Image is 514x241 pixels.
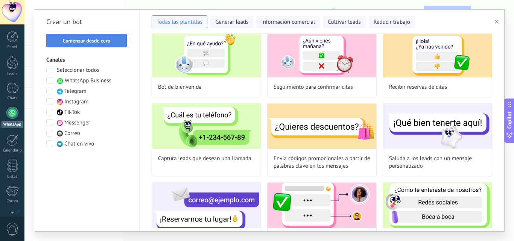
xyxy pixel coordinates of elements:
[389,155,486,170] span: Saluda a los leads con un mensaje personalizado
[383,32,492,77] img: Recibir reservas de citas
[383,104,492,149] img: Saluda a los leads con un mensaje personalizado
[64,119,90,127] span: Messenger
[64,140,94,148] span: Chat en vivo
[2,121,23,128] div: WhatsApp
[2,199,23,204] div: Correo
[152,32,261,77] img: Bot de bienvenida
[261,18,315,26] span: Información comercial
[64,98,88,106] span: Instagram
[256,15,320,28] button: Información comercial
[389,83,447,91] span: Recibir reservas de citas
[215,18,248,26] span: Generar leads
[2,96,23,101] div: Chats
[268,104,376,149] img: Envía códigos promocionales a partir de palabras clave en los mensajes
[152,104,261,149] img: Captura leads que desean una llamada
[157,18,202,26] span: Todas las plantillas
[2,148,23,153] div: Calendario
[64,88,87,95] span: Telegram
[369,15,415,28] button: Reducir trabajo
[158,83,202,91] span: Bot de bienvenida
[328,18,360,26] span: Cultivar leads
[268,183,376,228] img: Distribuye las solicitudes a los expertos adecuados
[46,56,127,64] h3: Canales
[64,130,80,137] span: Correo
[274,155,370,170] span: Envía códigos promocionales a partir de palabras clave en los mensajes
[57,67,99,74] span: Seleccionar todos
[268,32,376,77] img: Seguimiento para confirmar citas
[2,72,23,77] div: Leads
[383,183,492,228] img: Conoce más sobre los leads con una encuesta rápida
[152,183,261,228] img: Recopila inscripciones para webinars
[158,155,251,162] span: Captura leads que desean una llamada
[274,83,353,91] span: Seguimiento para confirmar citas
[64,109,80,116] span: TikTok
[2,174,23,179] div: Listas
[323,15,365,28] button: Cultivar leads
[46,34,127,47] button: Comenzar desde cero
[374,18,410,26] span: Reducir trabajo
[65,77,111,85] span: WhatsApp Business
[152,15,207,28] button: Todas las plantillas
[63,38,111,43] span: Comenzar desde cero
[46,16,127,28] h2: Crear un bot
[2,45,23,50] div: Panel
[210,15,253,28] button: Generar leads
[506,111,513,129] span: Copilot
